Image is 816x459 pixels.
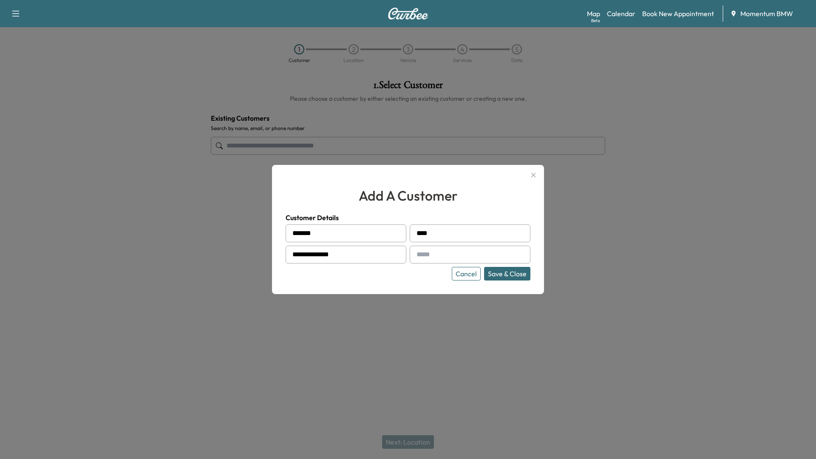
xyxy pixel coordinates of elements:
[740,8,793,19] span: Momentum BMW
[587,8,600,19] a: MapBeta
[286,212,530,223] h4: Customer Details
[607,8,635,19] a: Calendar
[591,17,600,24] div: Beta
[388,8,428,20] img: Curbee Logo
[484,267,530,280] button: Save & Close
[452,267,481,280] button: Cancel
[642,8,714,19] a: Book New Appointment
[286,185,530,206] h2: add a customer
